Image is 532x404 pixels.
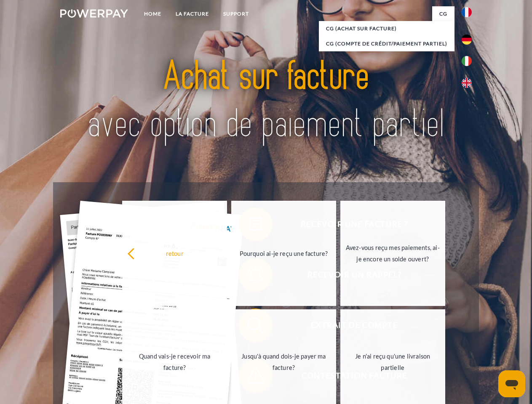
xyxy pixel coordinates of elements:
[236,351,331,373] div: Jusqu'à quand dois-je payer ma facture?
[345,242,440,265] div: Avez-vous reçu mes paiements, ai-je encore un solde ouvert?
[137,6,168,21] a: Home
[127,351,222,373] div: Quand vais-je recevoir ma facture?
[319,36,454,51] a: CG (Compte de crédit/paiement partiel)
[340,201,445,306] a: Avez-vous reçu mes paiements, ai-je encore un solde ouvert?
[498,370,525,397] iframe: Bouton de lancement de la fenêtre de messagerie
[60,9,128,18] img: logo-powerpay-white.svg
[462,56,472,66] img: it
[432,6,454,21] a: CG
[462,78,472,88] img: en
[168,6,216,21] a: LA FACTURE
[236,247,331,259] div: Pourquoi ai-je reçu une facture?
[462,35,472,45] img: de
[127,247,222,259] div: retour
[319,21,454,36] a: CG (achat sur facture)
[216,6,256,21] a: Support
[80,40,452,161] img: title-powerpay_fr.svg
[462,7,472,17] img: fr
[345,351,440,373] div: Je n'ai reçu qu'une livraison partielle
